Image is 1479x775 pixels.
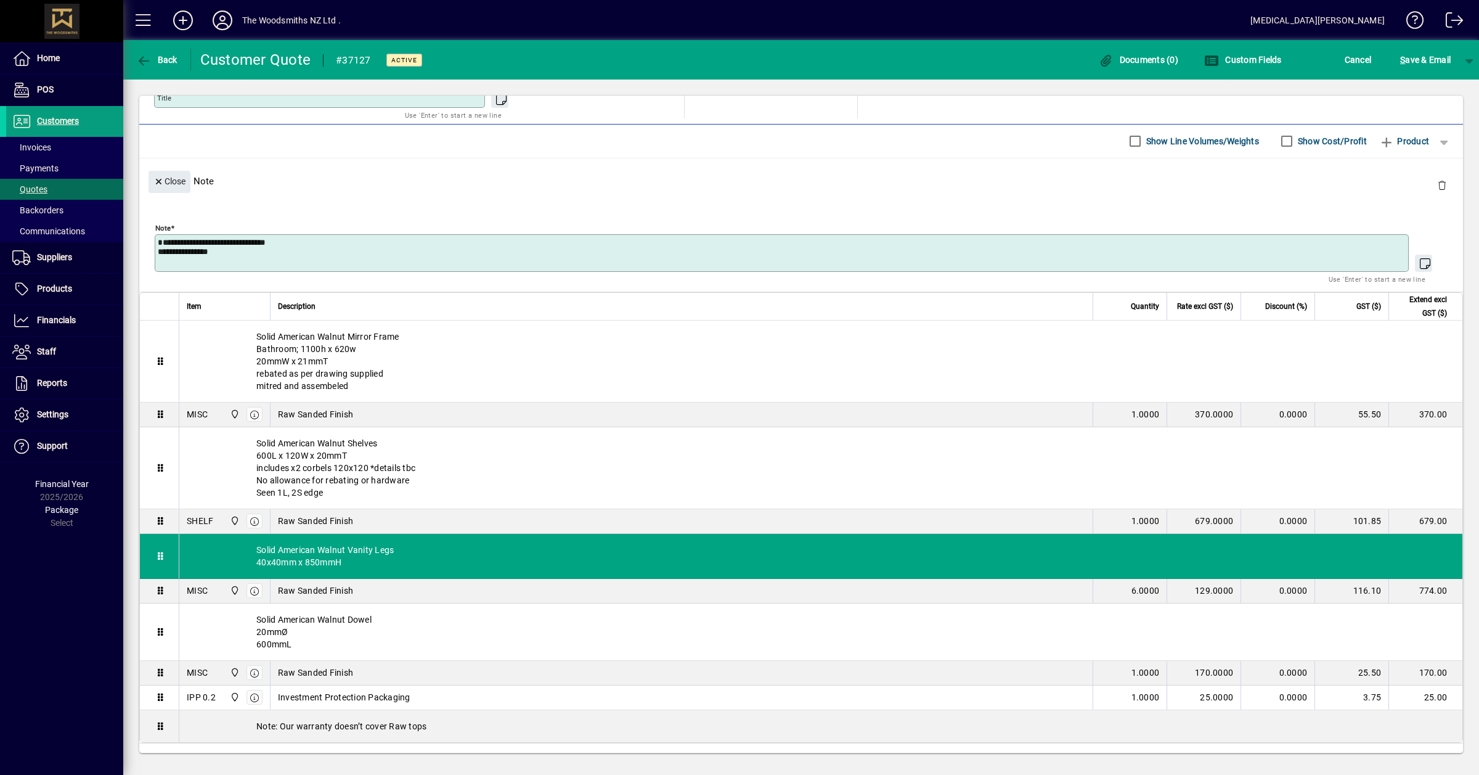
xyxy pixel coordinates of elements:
span: S [1400,55,1405,65]
td: 101.85 [1314,509,1388,534]
mat-hint: Use 'Enter' to start a new line [405,108,502,122]
a: Home [6,43,123,74]
span: Extend excl GST ($) [1396,293,1447,320]
div: The Woodsmiths NZ Ltd . [242,10,341,30]
span: 1.0000 [1131,408,1160,420]
div: Customer Quote [200,50,311,70]
td: 0.0000 [1241,661,1314,686]
mat-label: Note [155,223,171,232]
span: Settings [37,409,68,419]
a: Knowledge Base [1397,2,1424,43]
div: Solid American Walnut Vanity Legs 40x40mm x 850mmH [179,534,1462,578]
span: Backorders [12,205,63,215]
span: Cancel [1345,50,1372,70]
label: Show Line Volumes/Weights [1144,135,1259,147]
span: Documents (0) [1098,55,1178,65]
span: 1.0000 [1131,515,1160,527]
span: Products [37,284,72,293]
td: 774.00 [1388,579,1462,604]
span: Communications [12,226,85,236]
span: POS [37,84,54,94]
span: Quotes [12,184,47,194]
span: Discount (%) [1265,300,1307,313]
td: 679.00 [1388,509,1462,534]
span: The Woodsmiths [227,408,241,421]
td: 3.75 [1314,686,1388,710]
a: Payments [6,158,123,179]
a: Backorders [6,200,123,221]
span: Description [278,300,316,313]
div: Note [139,158,1463,203]
button: Save & Email [1394,49,1457,71]
span: Close [153,171,185,192]
div: SHELF [187,515,213,527]
span: Customers [37,116,79,126]
td: 25.00 [1388,686,1462,710]
a: Settings [6,400,123,430]
span: Investment Protection Packaging [278,691,410,703]
span: Package [45,505,78,515]
span: Raw Sanded Finish [278,666,353,679]
app-page-header-button: Back [123,49,191,71]
span: The Woodsmiths [227,691,241,704]
span: Product [1379,131,1429,151]
a: Quotes [6,179,123,200]
mat-hint: Use 'Enter' to start a new line [1329,272,1425,286]
div: MISC [187,584,208,597]
span: The Woodsmiths [227,584,241,597]
a: POS [6,75,123,105]
a: Products [6,274,123,305]
div: MISC [187,666,208,679]
span: Staff [37,346,56,356]
div: 129.0000 [1175,584,1233,597]
div: Solid American Walnut Shelves 600L x 120W x 20mmT includes x2 corbels 120x120 *details tbc No all... [179,427,1462,509]
button: Profile [203,9,242,31]
span: Financials [37,315,76,325]
div: 170.0000 [1175,666,1233,679]
div: 370.0000 [1175,408,1233,420]
span: Raw Sanded Finish [278,584,353,597]
td: 116.10 [1314,579,1388,604]
div: IPP 0.2 [187,691,216,703]
td: 0.0000 [1241,403,1314,427]
td: 55.50 [1314,403,1388,427]
span: GST ($) [1356,300,1381,313]
td: 25.50 [1314,661,1388,686]
span: Item [187,300,202,313]
span: The Woodsmiths [227,666,241,679]
span: The Woodsmiths [227,514,241,528]
div: MISC [187,408,208,420]
span: Raw Sanded Finish [278,515,353,527]
a: Reports [6,368,123,399]
td: 0.0000 [1241,579,1314,604]
span: Support [37,441,68,451]
span: 1.0000 [1131,666,1160,679]
div: [MEDICAL_DATA][PERSON_NAME] [1250,10,1385,30]
div: 25.0000 [1175,691,1233,703]
div: Note: Our warranty doesn’t cover Raw tops [179,710,1462,742]
a: Support [6,431,123,462]
span: 6.0000 [1131,584,1160,597]
span: Home [37,53,60,63]
span: Financial Year [35,479,89,489]
button: Back [133,49,181,71]
td: 170.00 [1388,661,1462,686]
span: Back [136,55,177,65]
span: 1.0000 [1131,691,1160,703]
td: 0.0000 [1241,509,1314,534]
span: Rate excl GST ($) [1177,300,1233,313]
app-page-header-button: Close [145,175,194,186]
span: Reports [37,378,67,388]
span: Payments [12,163,59,173]
button: Cancel [1342,49,1375,71]
app-page-header-button: Delete [1427,179,1457,191]
button: Custom Fields [1201,49,1285,71]
a: Communications [6,221,123,242]
span: Active [391,56,417,64]
span: Custom Fields [1204,55,1282,65]
span: Raw Sanded Finish [278,408,353,420]
div: Solid American Walnut Dowel 20mmØ 600mmL [179,604,1462,660]
button: Documents (0) [1095,49,1181,71]
button: Add [163,9,203,31]
a: Suppliers [6,242,123,273]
